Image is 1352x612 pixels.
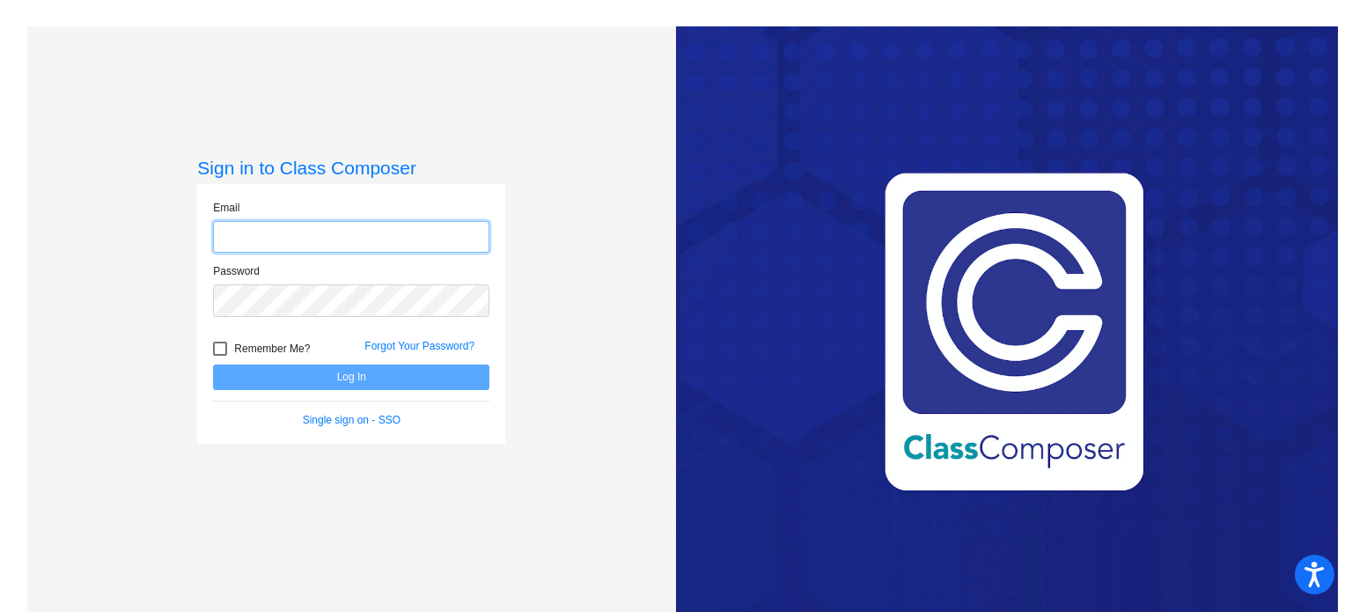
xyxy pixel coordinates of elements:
[213,200,239,216] label: Email
[234,338,310,359] span: Remember Me?
[213,365,489,390] button: Log In
[364,340,474,352] a: Forgot Your Password?
[213,263,260,279] label: Password
[197,157,505,179] h3: Sign in to Class Composer
[303,414,400,426] a: Single sign on - SSO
